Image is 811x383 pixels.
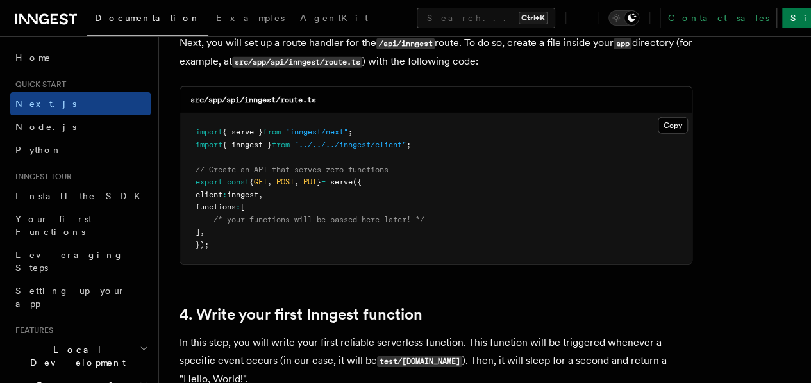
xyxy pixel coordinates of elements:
[10,92,151,115] a: Next.js
[15,51,51,64] span: Home
[300,13,368,23] span: AgentKit
[15,122,76,132] span: Node.js
[10,208,151,243] a: Your first Functions
[317,177,321,186] span: }
[208,4,292,35] a: Examples
[227,190,258,199] span: inngest
[10,46,151,69] a: Home
[196,240,209,249] span: });
[660,8,777,28] a: Contact sales
[330,177,353,186] span: serve
[196,165,389,174] span: // Create an API that serves zero functions
[249,177,254,186] span: {
[196,127,222,136] span: import
[196,177,222,186] span: export
[292,4,376,35] a: AgentKit
[10,138,151,161] a: Python
[15,214,92,237] span: Your first Functions
[267,177,272,186] span: ,
[10,115,151,138] a: Node.js
[353,177,362,186] span: ({
[10,172,72,182] span: Inngest tour
[196,140,222,149] span: import
[417,8,555,28] button: Search...Ctrl+K
[10,243,151,279] a: Leveraging Steps
[180,306,422,323] a: 4. Write your first Inngest function
[190,95,316,104] code: src/app/api/inngest/route.ts
[10,343,140,369] span: Local Development
[222,190,227,199] span: :
[10,325,53,336] span: Features
[294,177,299,186] span: ,
[222,140,272,149] span: { inngest }
[294,140,406,149] span: "../../../inngest/client"
[15,286,126,309] span: Setting up your app
[15,99,76,109] span: Next.js
[258,190,263,199] span: ,
[216,13,285,23] span: Examples
[236,202,240,211] span: :
[608,10,639,26] button: Toggle dark mode
[263,127,281,136] span: from
[15,250,124,273] span: Leveraging Steps
[10,184,151,208] a: Install the SDK
[10,79,66,90] span: Quick start
[15,145,62,155] span: Python
[10,338,151,374] button: Local Development
[272,140,290,149] span: from
[376,38,435,49] code: /api/inngest
[348,127,353,136] span: ;
[87,4,208,36] a: Documentation
[321,177,326,186] span: =
[95,13,201,23] span: Documentation
[196,202,236,211] span: functions
[614,38,631,49] code: app
[180,34,692,71] p: Next, you will set up a route handler for the route. To do so, create a file inside your director...
[200,227,205,236] span: ,
[196,190,222,199] span: client
[15,191,148,201] span: Install the SDK
[240,202,245,211] span: [
[254,177,267,186] span: GET
[406,140,411,149] span: ;
[213,215,424,224] span: /* your functions will be passed here later! */
[658,117,688,134] button: Copy
[303,177,317,186] span: PUT
[10,279,151,315] a: Setting up your app
[377,356,462,367] code: test/[DOMAIN_NAME]
[227,177,249,186] span: const
[196,227,200,236] span: ]
[285,127,348,136] span: "inngest/next"
[519,12,548,24] kbd: Ctrl+K
[276,177,294,186] span: POST
[222,127,263,136] span: { serve }
[232,57,362,68] code: src/app/api/inngest/route.ts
